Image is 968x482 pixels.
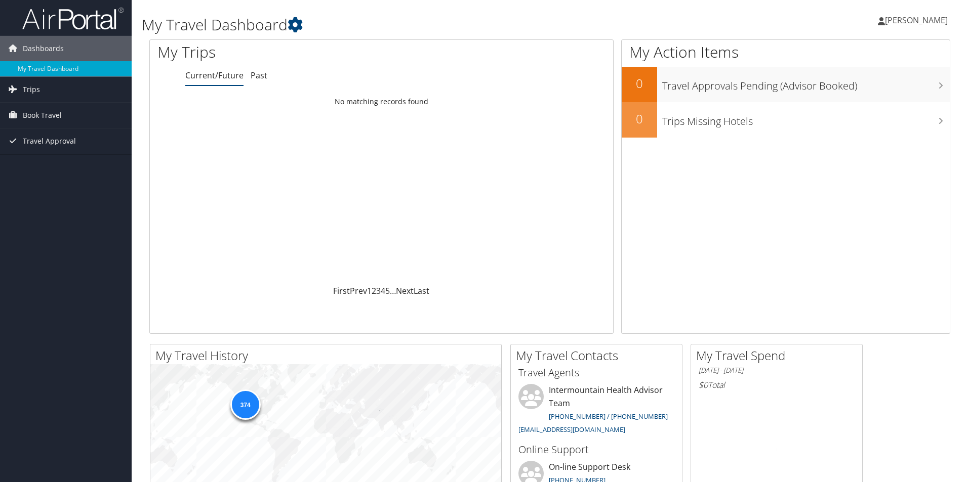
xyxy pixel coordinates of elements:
[513,384,679,438] li: Intermountain Health Advisor Team
[23,36,64,61] span: Dashboards
[518,443,674,457] h3: Online Support
[696,347,862,364] h2: My Travel Spend
[23,77,40,102] span: Trips
[185,70,244,81] a: Current/Future
[251,70,267,81] a: Past
[367,285,372,296] a: 1
[23,128,76,154] span: Travel Approval
[414,285,429,296] a: Last
[622,102,950,138] a: 0Trips Missing Hotels
[372,285,376,296] a: 2
[622,75,657,92] h2: 0
[390,285,396,296] span: …
[22,7,124,30] img: airportal-logo.png
[230,389,260,420] div: 374
[662,109,950,128] h3: Trips Missing Hotels
[622,110,657,127] h2: 0
[142,14,686,35] h1: My Travel Dashboard
[381,285,385,296] a: 4
[699,366,855,375] h6: [DATE] - [DATE]
[622,41,950,63] h1: My Action Items
[376,285,381,296] a: 3
[699,379,708,390] span: $0
[518,425,625,434] a: [EMAIL_ADDRESS][DOMAIN_NAME]
[150,93,613,111] td: No matching records found
[885,15,948,26] span: [PERSON_NAME]
[155,347,501,364] h2: My Travel History
[157,41,413,63] h1: My Trips
[396,285,414,296] a: Next
[516,347,682,364] h2: My Travel Contacts
[622,67,950,102] a: 0Travel Approvals Pending (Advisor Booked)
[549,412,668,421] a: [PHONE_NUMBER] / [PHONE_NUMBER]
[662,74,950,93] h3: Travel Approvals Pending (Advisor Booked)
[23,103,62,128] span: Book Travel
[350,285,367,296] a: Prev
[518,366,674,380] h3: Travel Agents
[385,285,390,296] a: 5
[878,5,958,35] a: [PERSON_NAME]
[699,379,855,390] h6: Total
[333,285,350,296] a: First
